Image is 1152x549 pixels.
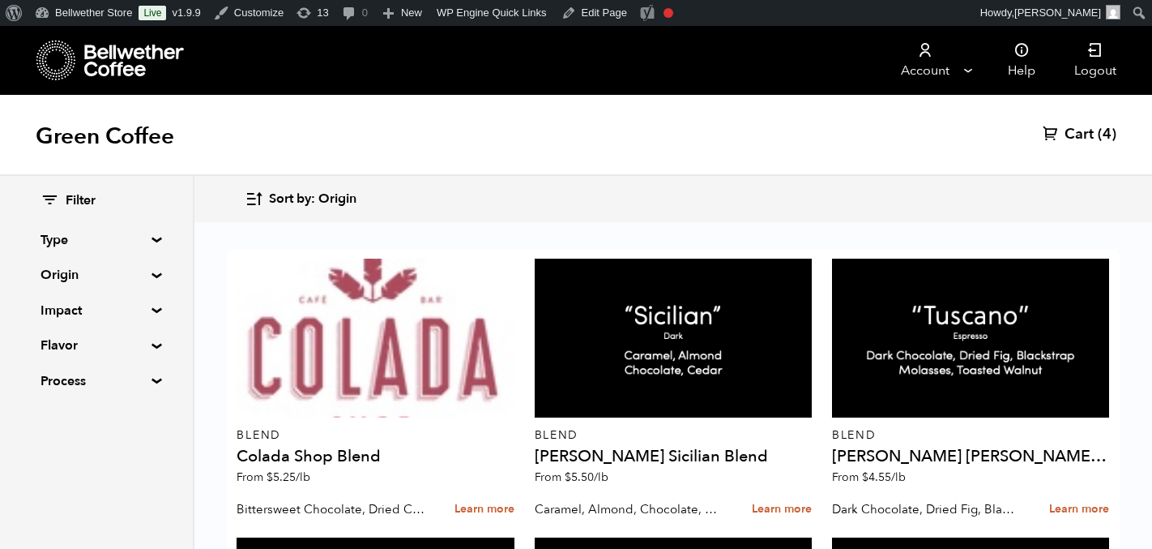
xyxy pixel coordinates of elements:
[663,8,673,18] div: Focus keyphrase not set
[891,470,906,485] span: /lb
[594,470,608,485] span: /lb
[237,470,310,485] span: From
[454,492,514,527] a: Learn more
[535,430,812,441] p: Blend
[139,6,166,20] a: Live
[988,26,1055,95] a: Help
[237,497,425,521] p: Bittersweet Chocolate, Dried Cherry, Toasted Almond
[1043,125,1116,144] a: Cart (4)
[296,470,310,485] span: /lb
[36,122,174,151] h1: Green Coffee
[237,448,514,465] h4: Colada Shop Blend
[752,492,812,527] a: Learn more
[41,265,152,285] summary: Origin
[1055,26,1136,95] a: Logout
[565,470,608,485] bdi: 5.50
[41,371,152,391] summary: Process
[535,470,608,485] span: From
[862,470,868,485] span: $
[862,470,906,485] bdi: 4.55
[832,430,1109,441] p: Blend
[832,497,1021,521] p: Dark Chocolate, Dried Fig, Blackstrap Molasses, Toasted Walnut
[245,180,356,218] button: Sort by: Origin
[41,301,152,320] summary: Impact
[1014,6,1101,19] span: [PERSON_NAME]
[875,26,975,95] a: Account
[535,448,812,465] h4: [PERSON_NAME] Sicilian Blend
[1098,125,1116,144] span: (4)
[237,430,514,441] p: Blend
[1049,492,1109,527] a: Learn more
[267,470,310,485] bdi: 5.25
[269,191,356,208] span: Sort by: Origin
[41,336,152,355] summary: Flavor
[41,230,152,250] summary: Type
[66,192,96,210] span: Filter
[535,497,723,521] p: Caramel, Almond, Chocolate, Cedar
[565,470,571,485] span: $
[832,470,906,485] span: From
[1065,125,1094,144] span: Cart
[267,470,273,485] span: $
[832,448,1109,465] h4: [PERSON_NAME] [PERSON_NAME] Espresso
